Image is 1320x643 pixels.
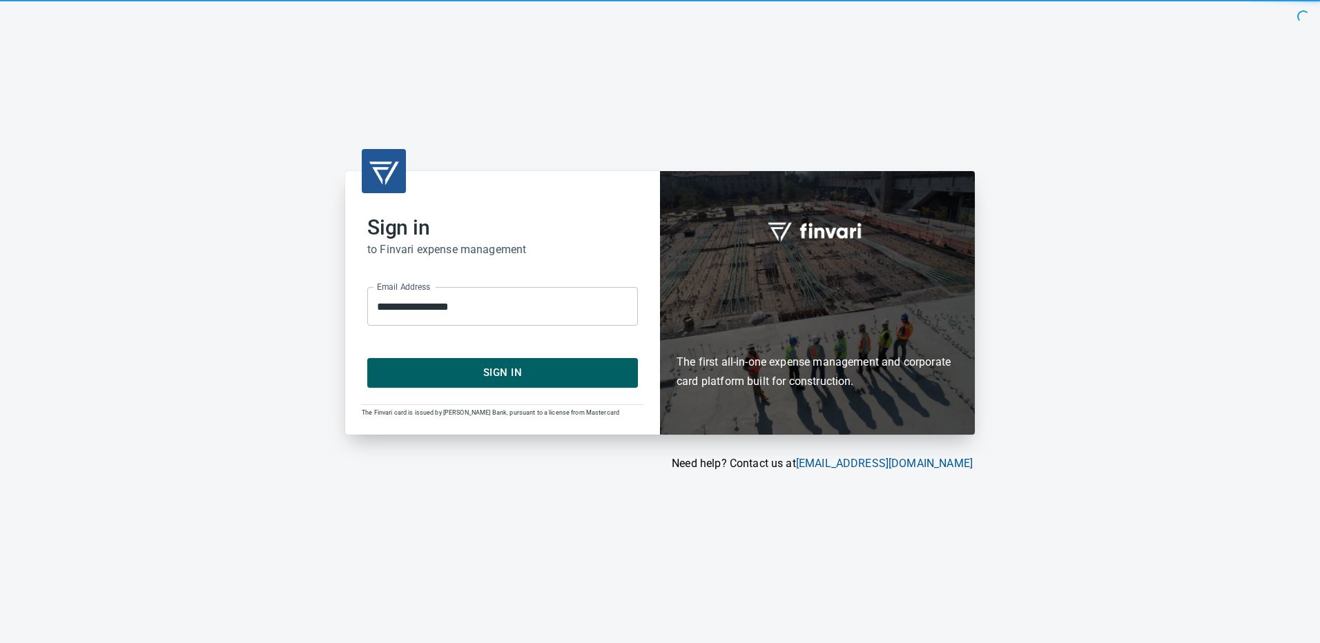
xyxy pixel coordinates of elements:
h2: Sign in [367,215,638,240]
div: Finvari [660,171,975,434]
p: Need help? Contact us at [345,455,973,472]
img: transparent_logo.png [367,155,400,188]
h6: The first all-in-one expense management and corporate card platform built for construction. [677,273,958,391]
img: fullword_logo_white.png [766,215,869,246]
span: The Finvari card is issued by [PERSON_NAME] Bank, pursuant to a license from Mastercard [362,409,619,416]
span: Sign In [382,364,623,382]
h6: to Finvari expense management [367,240,638,259]
a: [EMAIL_ADDRESS][DOMAIN_NAME] [796,457,973,470]
button: Sign In [367,358,638,387]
